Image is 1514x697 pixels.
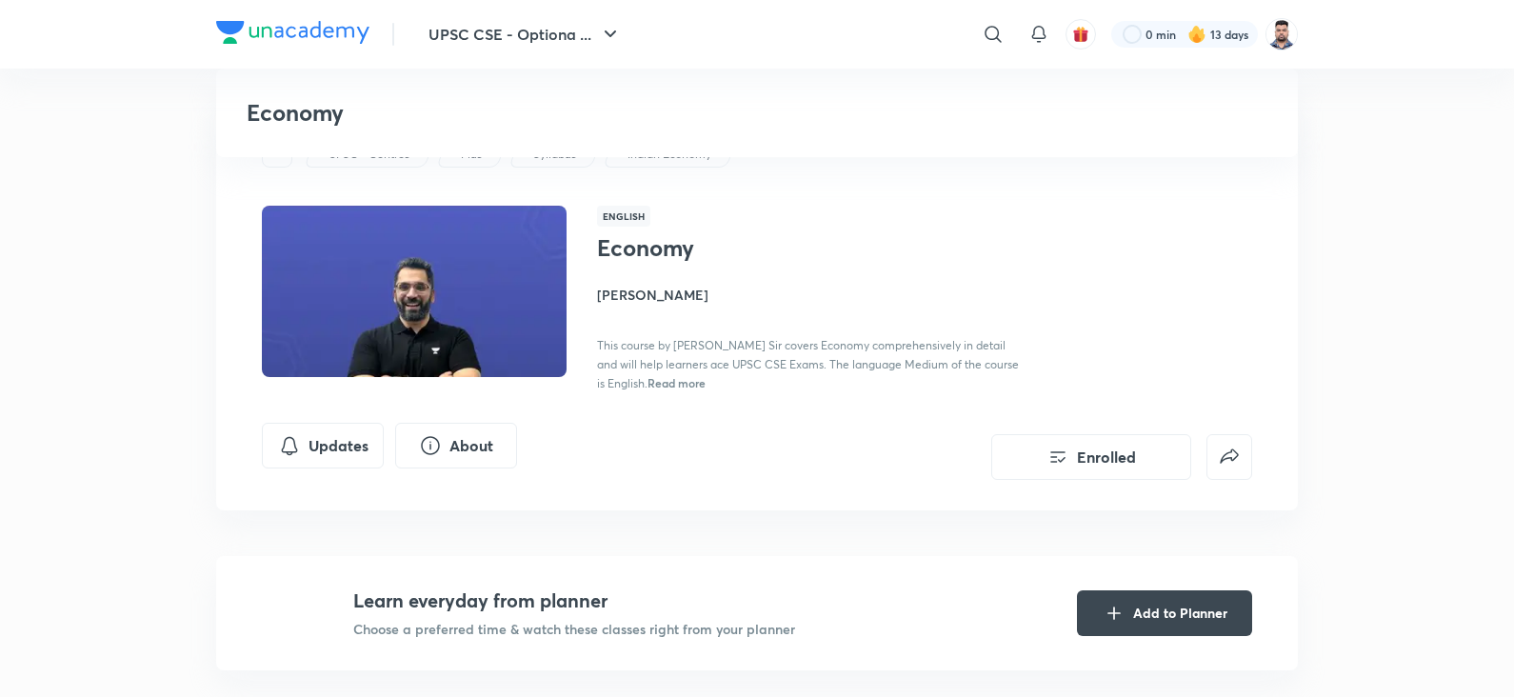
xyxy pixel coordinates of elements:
button: avatar [1066,19,1096,50]
button: About [395,423,517,468]
span: This course by [PERSON_NAME] Sir covers Economy comprehensively in detail and will help learners ... [597,338,1019,390]
button: Enrolled [991,434,1191,480]
span: English [597,206,650,227]
img: streak [1187,25,1206,44]
img: Thumbnail [259,204,569,379]
span: Read more [647,375,706,390]
img: Maharaj Singh [1265,18,1298,50]
img: avatar [1072,26,1089,43]
h3: Economy [247,99,992,127]
p: Choose a preferred time & watch these classes right from your planner [353,619,795,639]
img: Company Logo [216,21,369,44]
h4: [PERSON_NAME] [597,285,1024,305]
h4: Learn everyday from planner [353,587,795,615]
h1: Economy [597,234,908,262]
button: Updates [262,423,384,468]
button: Add to Planner [1077,590,1252,636]
a: Company Logo [216,21,369,49]
button: false [1206,434,1252,480]
button: UPSC CSE - Optiona ... [417,15,633,53]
